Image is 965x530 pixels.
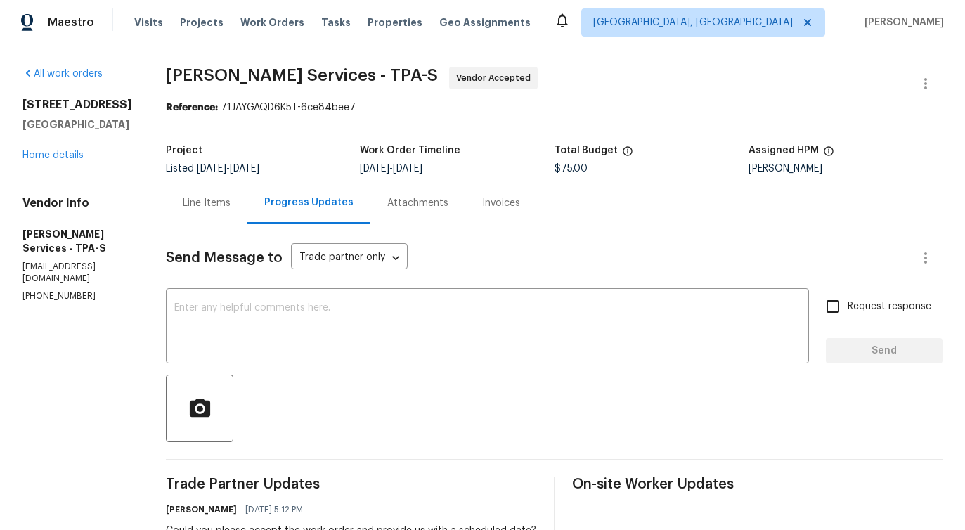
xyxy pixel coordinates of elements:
[360,146,460,155] h5: Work Order Timeline
[22,69,103,79] a: All work orders
[166,503,237,517] h6: [PERSON_NAME]
[360,164,422,174] span: -
[482,196,520,210] div: Invoices
[22,227,132,255] h5: [PERSON_NAME] Services - TPA-S
[859,15,944,30] span: [PERSON_NAME]
[22,290,132,302] p: [PHONE_NUMBER]
[230,164,259,174] span: [DATE]
[166,67,438,84] span: [PERSON_NAME] Services - TPA-S
[166,101,943,115] div: 71JAYGAQD6K5T-6ce84bee7
[166,103,218,112] b: Reference:
[166,477,537,491] span: Trade Partner Updates
[593,15,793,30] span: [GEOGRAPHIC_DATA], [GEOGRAPHIC_DATA]
[180,15,224,30] span: Projects
[439,15,531,30] span: Geo Assignments
[22,117,132,131] h5: [GEOGRAPHIC_DATA]
[48,15,94,30] span: Maestro
[166,251,283,265] span: Send Message to
[22,150,84,160] a: Home details
[22,98,132,112] h2: [STREET_ADDRESS]
[360,164,389,174] span: [DATE]
[622,146,633,164] span: The total cost of line items that have been proposed by Opendoor. This sum includes line items th...
[197,164,226,174] span: [DATE]
[393,164,422,174] span: [DATE]
[264,195,354,209] div: Progress Updates
[321,18,351,27] span: Tasks
[291,247,408,270] div: Trade partner only
[183,196,231,210] div: Line Items
[387,196,448,210] div: Attachments
[197,164,259,174] span: -
[749,146,819,155] h5: Assigned HPM
[166,164,259,174] span: Listed
[22,261,132,285] p: [EMAIL_ADDRESS][DOMAIN_NAME]
[749,164,943,174] div: [PERSON_NAME]
[572,477,943,491] span: On-site Worker Updates
[823,146,834,164] span: The hpm assigned to this work order.
[555,164,588,174] span: $75.00
[456,71,536,85] span: Vendor Accepted
[134,15,163,30] span: Visits
[166,146,202,155] h5: Project
[368,15,422,30] span: Properties
[848,299,931,314] span: Request response
[555,146,618,155] h5: Total Budget
[240,15,304,30] span: Work Orders
[22,196,132,210] h4: Vendor Info
[245,503,303,517] span: [DATE] 5:12 PM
